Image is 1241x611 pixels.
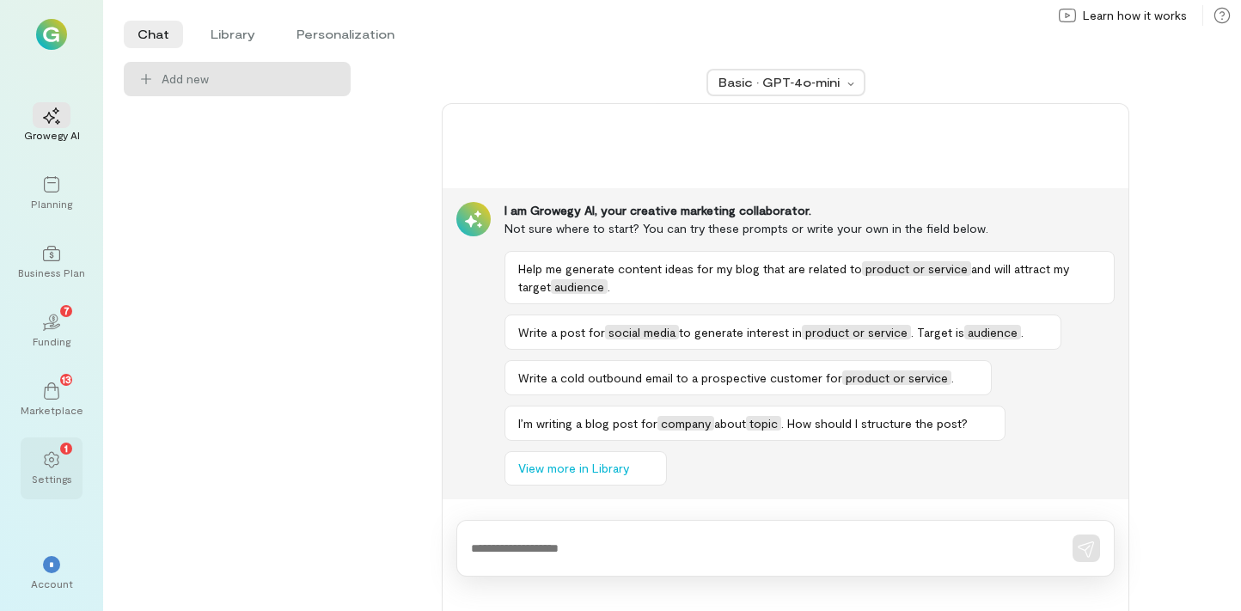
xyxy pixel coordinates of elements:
[31,197,72,211] div: Planning
[504,251,1115,304] button: Help me generate content ideas for my blog that are related toproduct or serviceand will attract ...
[504,451,667,486] button: View more in Library
[21,437,83,499] a: Settings
[518,460,629,477] span: View more in Library
[551,279,608,294] span: audience
[64,302,70,318] span: 7
[911,325,964,339] span: . Target is
[21,403,83,417] div: Marketplace
[504,406,1006,441] button: I’m writing a blog post forcompanyabouttopic. How should I structure the post?
[33,334,70,348] div: Funding
[283,21,408,48] li: Personalization
[679,325,802,339] span: to generate interest in
[842,370,951,385] span: product or service
[21,300,83,362] a: Funding
[518,416,657,431] span: I’m writing a blog post for
[862,261,971,276] span: product or service
[951,370,954,385] span: .
[781,416,968,431] span: . How should I structure the post?
[518,261,862,276] span: Help me generate content ideas for my blog that are related to
[162,70,337,88] span: Add new
[62,371,71,387] span: 13
[1083,7,1187,24] span: Learn how it works
[21,542,83,604] div: *Account
[746,416,781,431] span: topic
[504,360,992,395] button: Write a cold outbound email to a prospective customer forproduct or service.
[197,21,269,48] li: Library
[24,128,80,142] div: Growegy AI
[21,162,83,224] a: Planning
[21,369,83,431] a: Marketplace
[714,416,746,431] span: about
[504,202,1115,219] div: I am Growegy AI, your creative marketing collaborator.
[605,325,679,339] span: social media
[964,325,1021,339] span: audience
[802,325,911,339] span: product or service
[64,440,68,455] span: 1
[504,219,1115,237] div: Not sure where to start? You can try these prompts or write your own in the field below.
[21,94,83,156] a: Growegy AI
[18,266,85,279] div: Business Plan
[124,21,183,48] li: Chat
[32,472,72,486] div: Settings
[21,231,83,293] a: Business Plan
[657,416,714,431] span: company
[31,577,73,590] div: Account
[1021,325,1024,339] span: .
[608,279,610,294] span: .
[518,325,605,339] span: Write a post for
[718,74,842,91] div: Basic · GPT‑4o‑mini
[504,315,1061,350] button: Write a post forsocial mediato generate interest inproduct or service. Target isaudience.
[518,370,842,385] span: Write a cold outbound email to a prospective customer for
